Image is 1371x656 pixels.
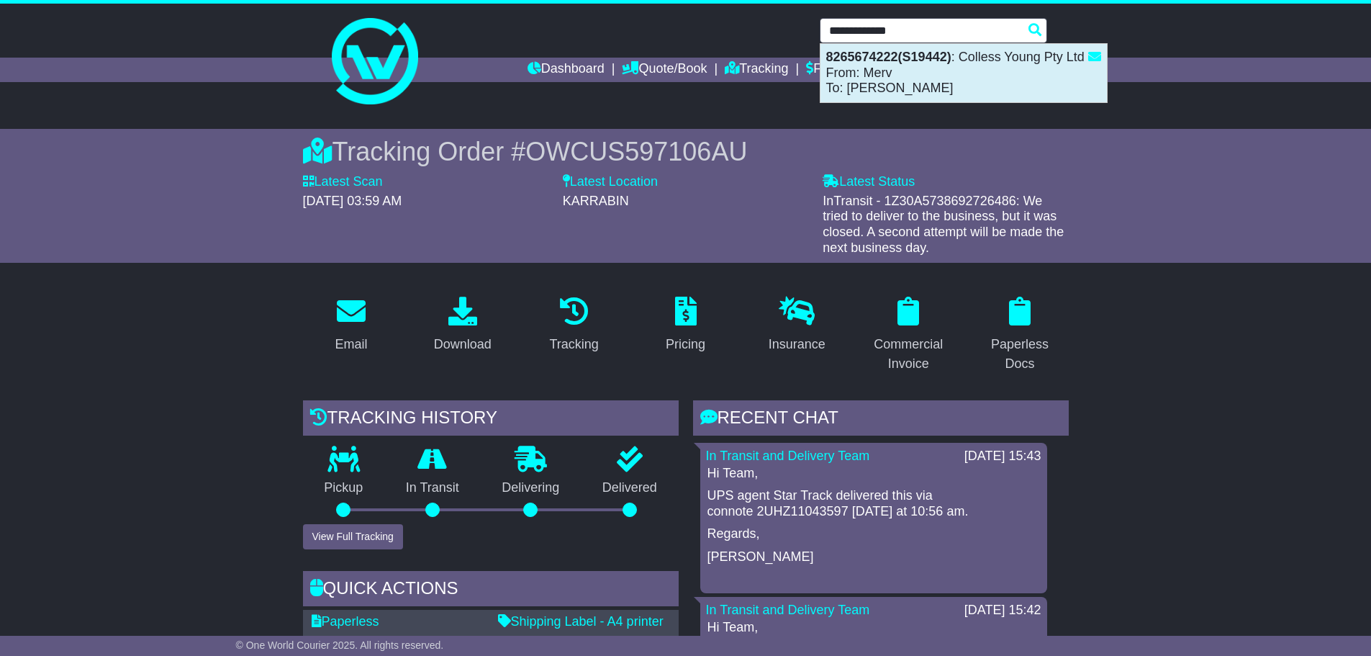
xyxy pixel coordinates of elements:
[303,524,403,549] button: View Full Tracking
[528,58,605,82] a: Dashboard
[806,58,872,82] a: Financials
[964,603,1041,619] div: [DATE] 15:42
[303,480,385,496] p: Pickup
[725,58,788,82] a: Tracking
[481,480,582,496] p: Delivering
[823,194,1064,255] span: InTransit - 1Z30A5738692726486: We tried to deliver to the business, but it was closed. A second ...
[384,480,481,496] p: In Transit
[706,603,870,617] a: In Transit and Delivery Team
[656,292,715,359] a: Pricing
[540,292,607,359] a: Tracking
[706,449,870,463] a: In Transit and Delivery Team
[981,335,1059,374] div: Paperless Docs
[769,335,825,354] div: Insurance
[820,44,1107,102] div: : Colless Young Pty Ltd From: Merv To: [PERSON_NAME]
[325,292,376,359] a: Email
[335,335,367,354] div: Email
[964,449,1041,464] div: [DATE] 15:43
[236,639,444,651] span: © One World Courier 2025. All rights reserved.
[707,466,1040,482] p: Hi Team,
[303,194,402,208] span: [DATE] 03:59 AM
[312,614,379,629] a: Paperless
[525,137,747,166] span: OWCUS597106AU
[972,292,1069,379] a: Paperless Docs
[563,174,658,190] label: Latest Location
[666,335,705,354] div: Pricing
[303,174,383,190] label: Latest Scan
[303,571,679,610] div: Quick Actions
[707,620,1040,636] p: Hi Team,
[707,526,1040,542] p: Regards,
[498,614,664,629] a: Shipping Label - A4 printer
[707,488,1040,519] p: UPS agent Star Track delivered this via connote 2UHZ11043597 [DATE] at 10:56 am.
[826,50,951,64] strong: 8265674222(S19442)
[622,58,707,82] a: Quote/Book
[303,400,679,439] div: Tracking history
[581,480,679,496] p: Delivered
[563,194,629,208] span: KARRABIN
[303,136,1069,167] div: Tracking Order #
[693,400,1069,439] div: RECENT CHAT
[425,292,501,359] a: Download
[549,335,598,354] div: Tracking
[434,335,492,354] div: Download
[869,335,948,374] div: Commercial Invoice
[860,292,957,379] a: Commercial Invoice
[823,174,915,190] label: Latest Status
[759,292,835,359] a: Insurance
[707,549,1040,565] p: [PERSON_NAME]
